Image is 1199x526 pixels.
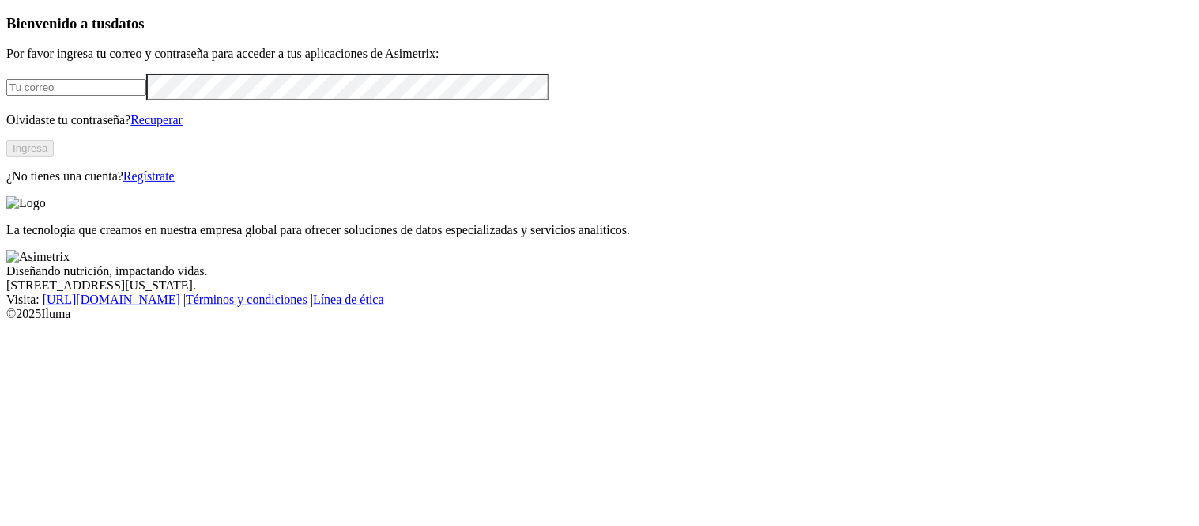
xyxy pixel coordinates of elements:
[6,140,54,157] button: Ingresa
[6,169,1193,184] p: ¿No tienes una cuenta?
[6,293,1193,307] div: Visita : | |
[130,113,183,127] a: Recuperar
[43,293,180,306] a: [URL][DOMAIN_NAME]
[6,113,1193,127] p: Olvidaste tu contraseña?
[6,250,70,264] img: Asimetrix
[6,47,1193,61] p: Por favor ingresa tu correo y contraseña para acceder a tus aplicaciones de Asimetrix:
[6,196,46,210] img: Logo
[6,264,1193,278] div: Diseñando nutrición, impactando vidas.
[6,79,146,96] input: Tu correo
[6,15,1193,32] h3: Bienvenido a tus
[6,278,1193,293] div: [STREET_ADDRESS][US_STATE].
[111,15,145,32] span: datos
[186,293,307,306] a: Términos y condiciones
[6,223,1193,237] p: La tecnología que creamos en nuestra empresa global para ofrecer soluciones de datos especializad...
[6,307,1193,321] div: © 2025 Iluma
[313,293,384,306] a: Línea de ética
[123,169,175,183] a: Regístrate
